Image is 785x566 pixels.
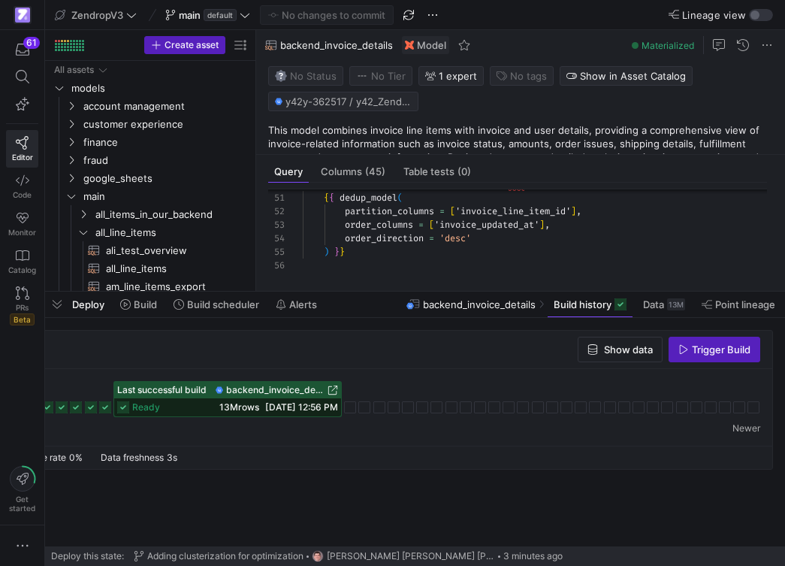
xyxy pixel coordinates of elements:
[10,313,35,325] span: Beta
[329,192,334,204] span: {
[54,65,94,75] div: All assets
[268,204,285,218] div: 52
[226,385,325,395] span: backend_invoice_details
[510,70,547,82] span: No tags
[144,36,225,54] button: Create asset
[324,192,329,204] span: {
[106,278,232,295] span: am_line_items_export​​​​​​​​​​
[95,206,247,223] span: all_items_in_our_backend
[715,298,775,310] span: Point lineage
[72,298,104,310] span: Deploy
[418,66,484,86] button: 1 expert
[9,495,35,513] span: Get started
[147,551,303,561] span: Adding clusterization for optimization
[312,550,324,562] img: https://storage.googleapis.com/y42-prod-data-exchange/images/G2kHvxVlt02YItTmblwfhPy4mK5SfUxFU6Tr...
[403,167,471,177] span: Table tests
[51,259,249,277] div: Press SPACE to select this row.
[69,452,83,463] span: 0%
[6,280,38,331] a: PRsBeta
[51,61,249,79] div: Press SPACE to select this row.
[16,303,29,312] span: PRs
[167,452,177,463] span: 3s
[51,169,249,187] div: Press SPACE to select this row.
[345,205,434,217] span: partition_columns
[51,79,249,97] div: Press SPACE to select this row.
[275,70,287,82] img: No status
[113,381,342,417] button: Last successful buildbackend_invoice_detailsready13Mrows[DATE] 12:56 PM
[6,168,38,205] a: Code
[6,243,38,280] a: Catalog
[51,259,249,277] a: all_line_items​​​​​​​​​​
[51,277,249,295] div: Press SPACE to select this row.
[345,232,424,244] span: order_direction
[51,241,249,259] a: ali_test_overview​​​​​​​​​​
[324,246,329,258] span: )
[423,298,536,310] span: backend_invoice_details
[429,232,434,244] span: =
[8,228,36,237] span: Monitor
[349,66,412,86] button: No tierNo Tier
[15,8,30,23] img: https://storage.googleapis.com/y42-prod-data-exchange/images/qZXOSqkTtPuVcXVzF40oUlM07HVTwZXfPK0U...
[83,188,247,205] span: main
[547,292,633,317] button: Build history
[83,116,247,133] span: customer experience
[51,151,249,169] div: Press SPACE to select this row.
[554,298,611,310] span: Build history
[321,167,385,177] span: Columns
[669,337,760,362] button: Trigger Build
[439,70,477,82] span: 1 expert
[106,260,232,277] span: all_line_items​​​​​​​​​​
[187,298,259,310] span: Build scheduler
[51,97,249,115] div: Press SPACE to select this row.
[429,219,434,231] span: [
[356,70,406,82] span: No Tier
[204,9,237,21] span: default
[219,401,259,413] span: 13M rows
[636,292,692,317] button: Data13M
[12,153,33,162] span: Editor
[101,452,164,463] span: Data freshness
[165,40,219,50] span: Create asset
[340,192,397,204] span: dedup_model
[268,66,343,86] button: No statusNo Status
[289,298,317,310] span: Alerts
[268,218,285,232] div: 53
[280,39,393,51] span: backend_invoice_details
[274,167,303,177] span: Query
[356,70,368,82] img: No tier
[268,232,285,245] div: 54
[695,292,782,317] button: Point lineage
[113,292,164,317] button: Build
[490,66,554,86] button: No tags
[130,546,566,566] button: Adding clusterization for optimizationhttps://storage.googleapis.com/y42-prod-data-exchange/image...
[560,66,693,86] button: Show in Asset Catalog
[8,265,36,274] span: Catalog
[580,70,686,82] span: Show in Asset Catalog
[576,205,581,217] span: ,
[51,133,249,151] div: Press SPACE to select this row.
[405,41,414,50] img: undefined
[571,205,576,217] span: ]
[327,551,495,561] span: [PERSON_NAME] [PERSON_NAME] [PERSON_NAME]
[117,385,207,395] span: Last successful build
[457,167,471,177] span: (0)
[545,219,550,231] span: ,
[6,205,38,243] a: Monitor
[345,219,413,231] span: order_columns
[334,246,340,258] span: }
[450,205,455,217] span: [
[285,95,412,107] span: y42y-362517 / y42_ZendropV3_main / backend_invoice_details
[539,219,545,231] span: ]
[106,242,232,259] span: ali_test_overview​​​​​​​​​​
[269,292,324,317] button: Alerts
[179,9,201,21] span: main
[51,551,124,561] span: Deploy this state:
[439,205,445,217] span: =
[13,190,32,199] span: Code
[268,259,285,272] div: 56
[132,402,160,413] span: ready
[268,191,285,204] div: 51
[6,2,38,28] a: https://storage.googleapis.com/y42-prod-data-exchange/images/qZXOSqkTtPuVcXVzF40oUlM07HVTwZXfPK0U...
[340,246,345,258] span: }
[71,80,247,97] span: models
